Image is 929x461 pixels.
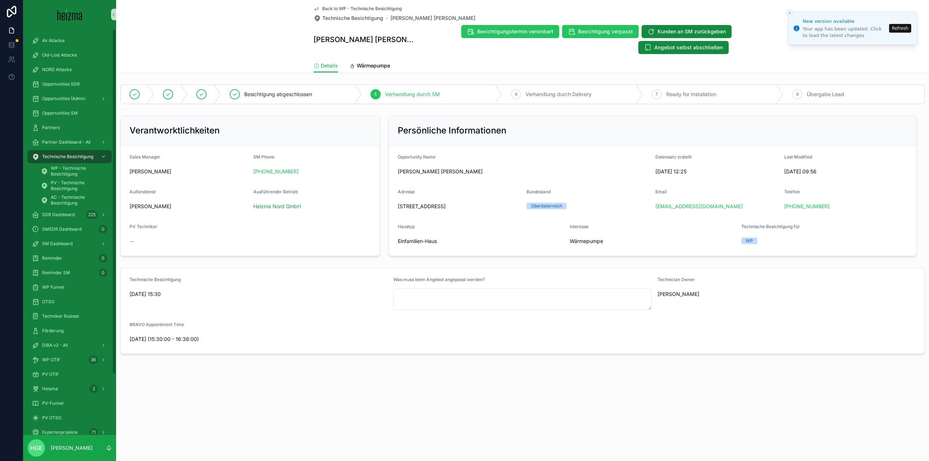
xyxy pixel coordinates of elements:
[28,223,112,236] a: SMSDR Dashboard0
[28,150,112,163] a: Technische Besichtigung
[36,179,112,192] a: PV - Technische Besichtigung
[42,313,79,319] span: Techniker Ruleset
[99,225,107,234] div: 0
[28,92,112,105] a: Opportunities (Admin
[784,168,907,175] span: [DATE] 09:56
[655,189,667,194] span: Email
[398,238,564,245] span: Einfamilien-Haus
[28,107,112,120] a: Opportunities SM
[42,139,91,145] span: Partner Dashboard - All
[130,125,220,136] h2: Verantworktlichkeiten
[525,91,592,98] span: Verhandlung durch Delivery
[28,208,112,221] a: SDR Dashboard225
[385,91,440,98] span: Verhandlung durch SM
[527,189,551,194] span: Bundesland
[562,25,639,38] button: Besichtigung verpasst
[28,310,112,323] a: Techniker Ruleset
[357,62,390,69] span: Wärmepumpe
[28,266,112,279] a: Reminder SM0
[28,34,112,47] a: 4k Attacke
[786,9,793,17] button: Close toast
[314,15,383,22] a: Technische Besichtigung
[398,203,521,210] span: [STREET_ADDRESS]
[28,136,112,149] a: Partner Dashboard - All
[796,91,799,97] span: 8
[42,125,60,131] span: Partners
[57,9,82,20] img: App logo
[89,428,98,437] div: 71
[36,194,112,207] a: AC - Technische Besichtigung
[515,91,517,97] span: 6
[28,63,112,76] a: NORD Attacke
[28,324,112,337] a: Förderung
[253,189,298,194] span: Ausführender Betrieb
[130,154,160,160] span: Sales Manager
[130,336,322,343] span: [DATE] (15:30:00 - 16:38:00)
[23,29,116,435] div: scrollable content
[746,238,753,244] div: WP
[42,255,62,261] span: Reminder
[42,400,64,406] span: PV-Funnel
[398,189,415,194] span: Adresse
[658,277,695,282] span: Technician Owner
[803,26,887,39] div: Your app has been updated. Click to load the latest changes
[42,67,72,73] span: NORD Attacke
[390,15,475,22] a: [PERSON_NAME] [PERSON_NAME]
[28,382,112,395] a: Heiama2
[42,429,78,435] span: Expertenprojekte
[638,41,729,54] button: Angebot selbst abschließen
[42,38,65,44] span: 4k Attacke
[30,444,42,452] span: HGE
[398,168,650,175] span: [PERSON_NAME] [PERSON_NAME]
[28,353,112,366] a: WP OTIF36
[42,212,75,218] span: SDR Dashboard
[130,224,157,229] span: PV Techniker
[51,444,93,452] p: [PERSON_NAME]
[784,203,830,210] a: [PHONE_NUMBER]
[570,238,736,245] span: Wärmepumpe
[654,44,723,51] span: Angebot selbst abschließen
[28,295,112,308] a: OTSO
[28,426,112,439] a: Expertenprojekte71
[28,411,112,424] a: PV OTSO
[130,203,171,210] span: [PERSON_NAME]
[642,25,732,38] button: Kunden an SM zurückgeben
[42,96,85,102] span: Opportunities (Admin
[807,91,844,98] span: Übergabe Lead
[28,281,112,294] a: WP Funnel
[42,241,73,247] span: SM Dashboard
[253,203,301,210] a: Heizma Nord GmbH
[531,203,562,209] div: Oberösterreich
[666,91,716,98] span: Ready for Installation
[784,154,812,160] span: Last Modified
[51,180,105,192] span: PV - Technische Besichtigung
[42,371,59,377] span: PV OTIF
[570,224,589,229] span: Interesse
[322,6,402,12] span: Back to WP - Technische Besichtigung
[244,91,312,98] span: Besichtigung abgeschlossen
[99,268,107,277] div: 0
[349,59,390,74] a: Wärmepumpe
[51,194,105,206] span: AC - Technische Besichtigung
[658,291,699,298] span: [PERSON_NAME]
[28,237,112,250] a: SM Dashboard
[477,28,553,35] span: Besichtigungstermin vereinbart
[130,238,134,245] span: --
[741,224,800,229] span: Technische Besichtigung für
[42,357,60,363] span: WP OTIF
[322,15,383,22] span: Technische Besichtigung
[803,18,887,25] div: New version available
[130,189,156,194] span: Außendienst
[784,189,800,194] span: Telefon
[398,125,506,136] h2: Persönliche Informationen
[42,154,93,160] span: Technische Besichtigung
[86,210,98,219] div: 225
[393,277,485,282] span: Was muss beim Angebot angepasst werden?
[42,110,78,116] span: Opportunities SM
[28,78,112,91] a: Opportunities SDR
[253,154,274,160] span: SM Phone
[99,254,107,263] div: 0
[42,415,61,421] span: PV OTSO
